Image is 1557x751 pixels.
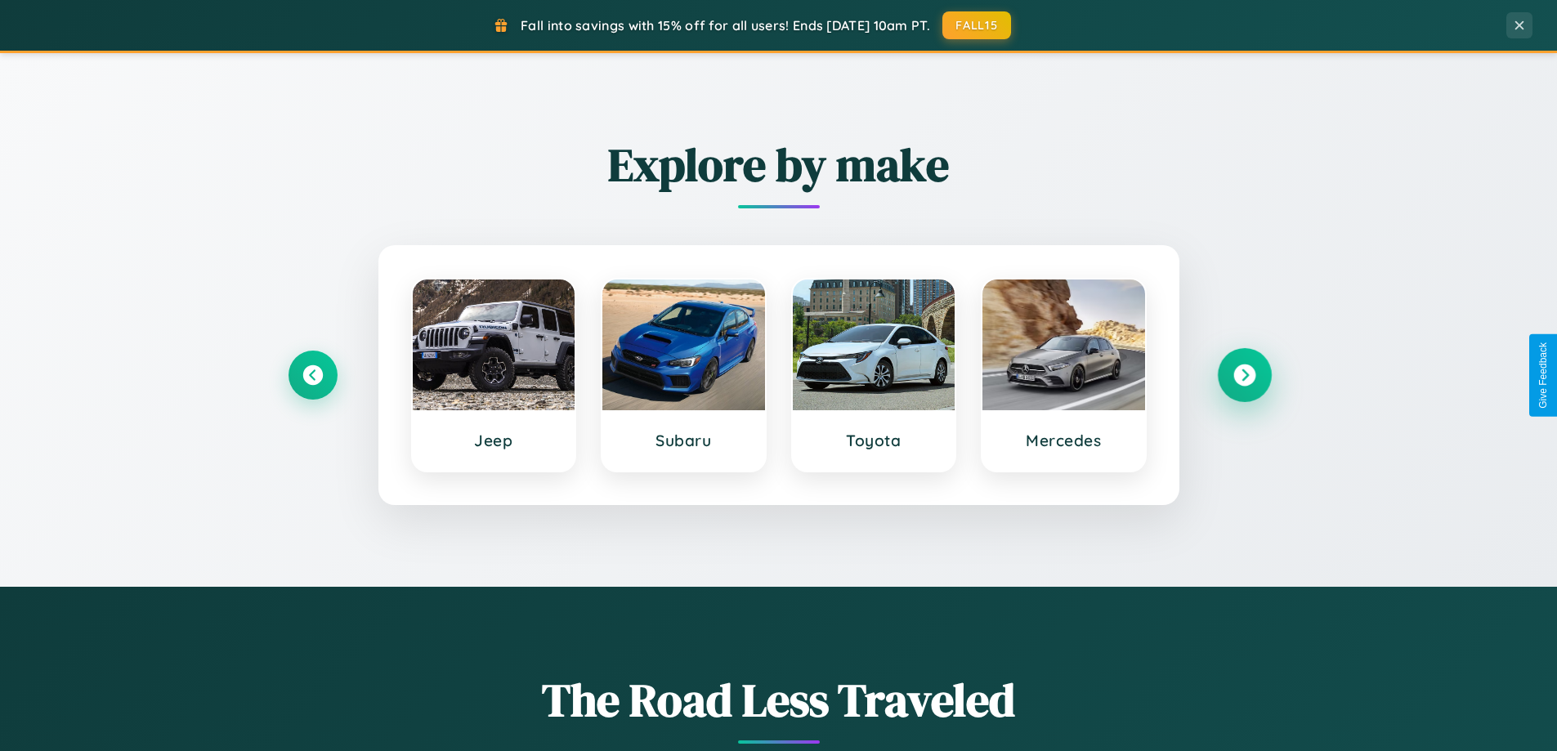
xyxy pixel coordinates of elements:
[999,431,1129,450] h3: Mercedes
[942,11,1011,39] button: FALL15
[809,431,939,450] h3: Toyota
[521,17,930,34] span: Fall into savings with 15% off for all users! Ends [DATE] 10am PT.
[289,668,1269,731] h1: The Road Less Traveled
[619,431,749,450] h3: Subaru
[289,133,1269,196] h2: Explore by make
[1537,342,1549,409] div: Give Feedback
[429,431,559,450] h3: Jeep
